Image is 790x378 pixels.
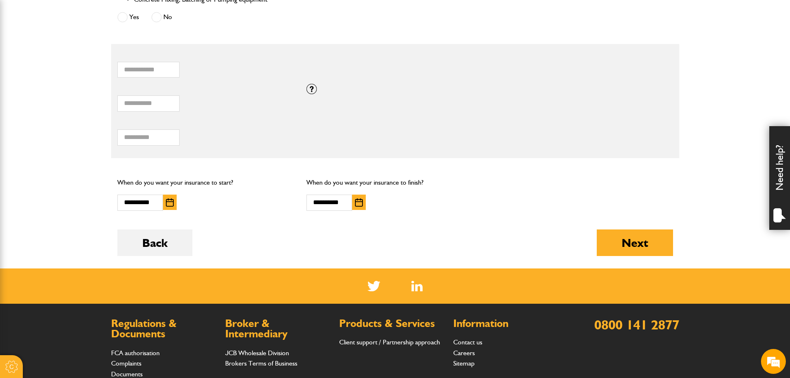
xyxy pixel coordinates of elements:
[151,12,172,22] label: No
[453,359,474,367] a: Sitemap
[11,150,151,249] textarea: Type your message and hit 'Enter'
[111,359,141,367] a: Complaints
[111,370,143,378] a: Documents
[11,77,151,95] input: Enter your last name
[117,229,192,256] button: Back
[111,349,160,357] a: FCA authorisation
[306,177,484,188] p: When do you want your insurance to finish?
[453,318,559,329] h2: Information
[14,46,35,58] img: d_20077148190_company_1631870298795_20077148190
[225,359,297,367] a: Brokers Terms of Business
[411,281,423,291] a: LinkedIn
[769,126,790,230] div: Need help?
[136,4,156,24] div: Minimize live chat window
[166,198,174,207] img: Choose date
[113,256,151,267] em: Start Chat
[43,46,139,57] div: Chat with us now
[339,338,440,346] a: Client support / Partnership approach
[355,198,363,207] img: Choose date
[11,126,151,144] input: Enter your phone number
[597,229,673,256] button: Next
[225,349,289,357] a: JCB Wholesale Division
[594,317,679,333] a: 0800 141 2877
[225,318,331,339] h2: Broker & Intermediary
[117,12,139,22] label: Yes
[411,281,423,291] img: Linked In
[367,281,380,291] img: Twitter
[339,318,445,329] h2: Products & Services
[11,101,151,119] input: Enter your email address
[117,177,294,188] p: When do you want your insurance to start?
[111,318,217,339] h2: Regulations & Documents
[453,338,482,346] a: Contact us
[453,349,475,357] a: Careers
